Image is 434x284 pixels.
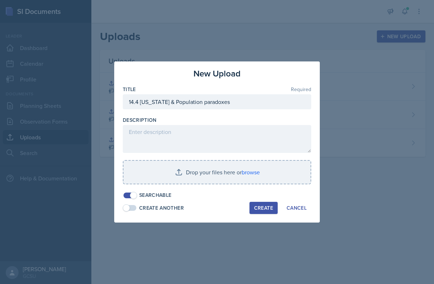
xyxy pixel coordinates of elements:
input: Enter title [123,94,311,109]
button: Cancel [282,202,311,214]
div: Searchable [139,191,172,199]
div: Create [254,205,273,211]
label: Description [123,116,157,124]
label: Title [123,86,136,93]
div: Create Another [139,204,184,212]
h3: New Upload [193,67,241,80]
div: Cancel [287,205,307,211]
button: Create [249,202,278,214]
span: Required [291,87,311,92]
